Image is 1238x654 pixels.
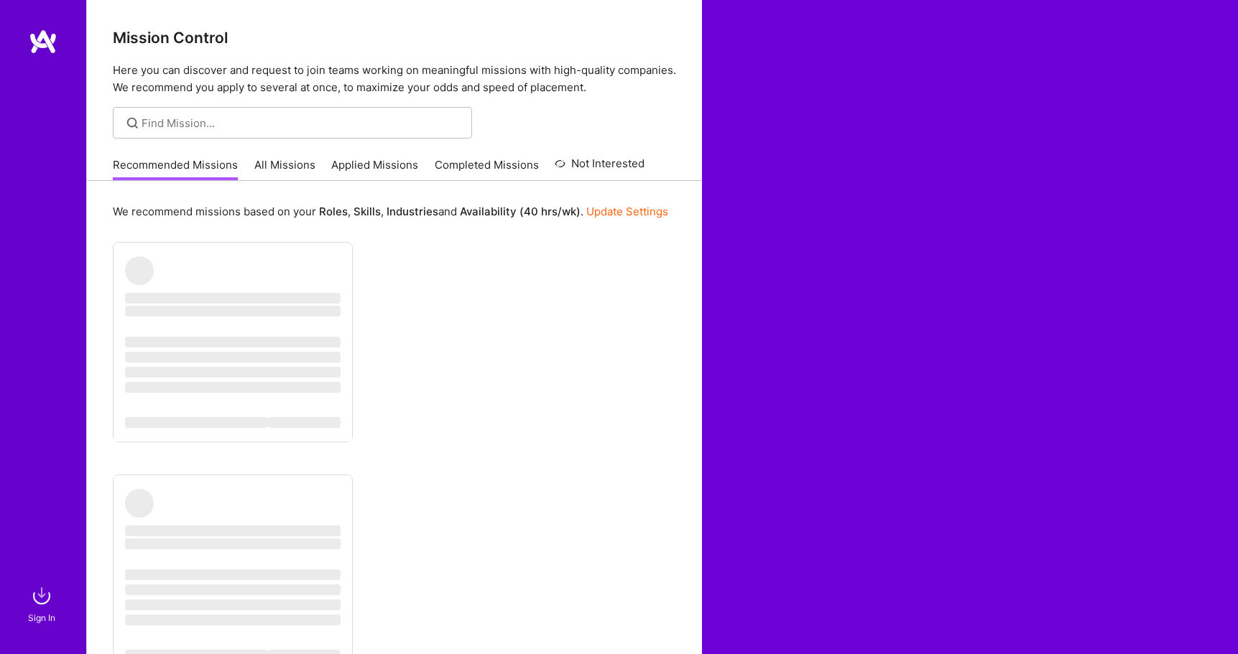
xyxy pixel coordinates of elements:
div: Sign In [28,610,55,625]
img: logo [29,29,57,55]
a: Applied Missions [331,157,418,181]
img: sign in [27,581,56,610]
a: Not Interested [555,155,645,181]
a: Recommended Missions [113,157,238,181]
i: icon SearchGrey [124,115,141,131]
b: Availability (40 hrs/wk) [460,205,581,218]
b: Skills [354,205,381,218]
a: Completed Missions [435,157,539,181]
p: Here you can discover and request to join teams working on meaningful missions with high-quality ... [113,62,676,96]
p: We recommend missions based on your , , and . [113,204,668,219]
b: Roles [319,205,348,218]
input: Find Mission... [142,116,461,131]
a: All Missions [254,157,315,181]
a: Update Settings [586,205,668,218]
a: sign inSign In [30,581,56,625]
b: Industries [387,205,438,218]
h3: Mission Control [113,29,676,47]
